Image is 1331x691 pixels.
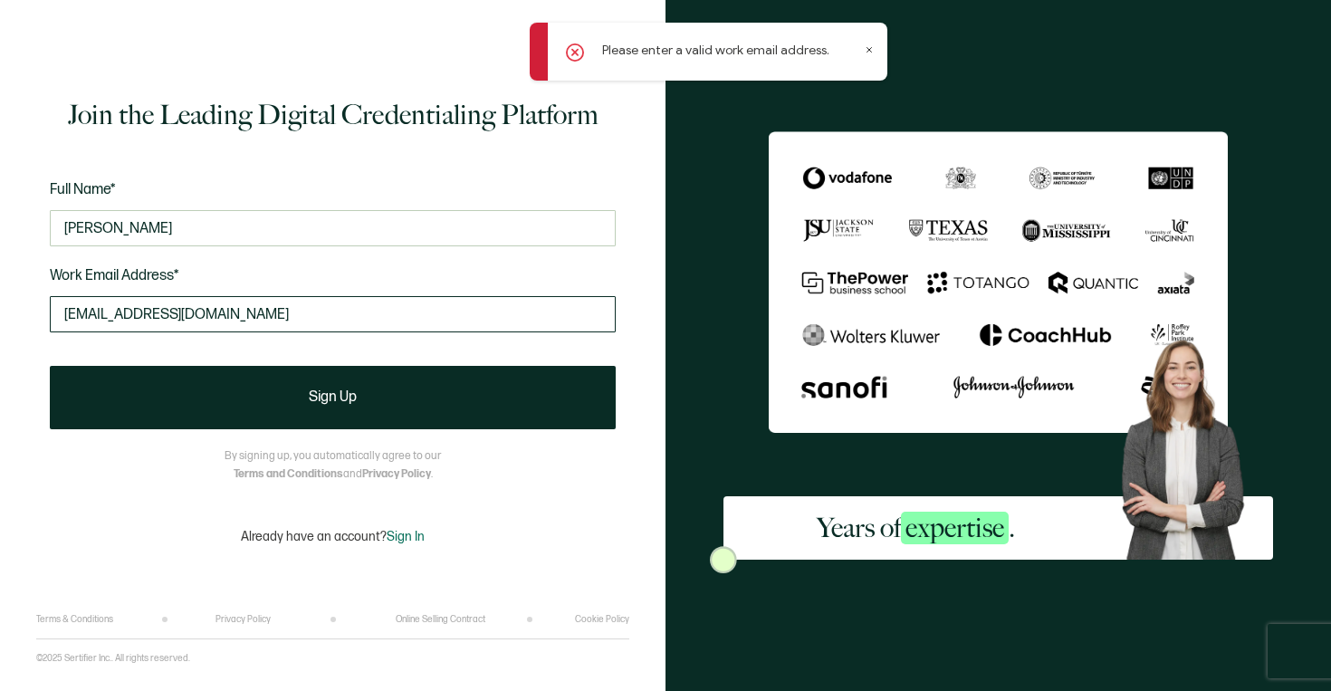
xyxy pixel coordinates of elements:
[710,546,737,573] img: Sertifier Signup
[362,467,431,481] a: Privacy Policy
[36,653,190,664] p: ©2025 Sertifier Inc.. All rights reserved.
[769,131,1227,434] img: Sertifier Signup - Years of <span class="strong-h">expertise</span>.
[1108,329,1273,561] img: Sertifier Signup - Years of <span class="strong-h">expertise</span>. Hero
[901,512,1009,544] span: expertise
[36,614,113,625] a: Terms & Conditions
[387,529,425,544] span: Sign In
[225,447,441,484] p: By signing up, you automatically agree to our and .
[396,614,485,625] a: Online Selling Contract
[215,614,271,625] a: Privacy Policy
[575,614,629,625] a: Cookie Policy
[50,296,616,332] input: Enter your work email address
[68,97,598,133] h1: Join the Leading Digital Credentialing Platform
[817,510,1015,546] h2: Years of .
[309,390,357,405] span: Sign Up
[50,181,116,198] span: Full Name*
[241,529,425,544] p: Already have an account?
[50,366,616,429] button: Sign Up
[50,210,616,246] input: Jane Doe
[602,41,829,60] p: Please enter a valid work email address.
[50,267,179,284] span: Work Email Address*
[234,467,343,481] a: Terms and Conditions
